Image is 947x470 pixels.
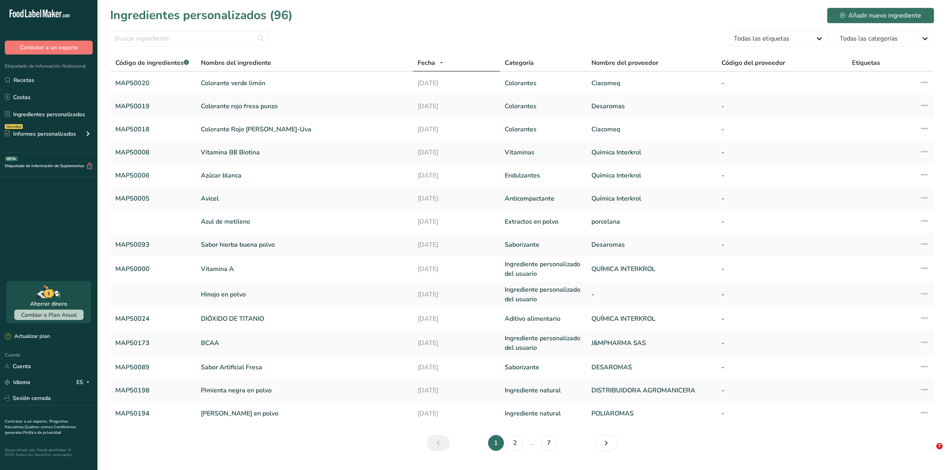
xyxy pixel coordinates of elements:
[505,217,582,226] a: Extractos en polvo
[5,424,76,435] a: Condiciones generales.
[201,240,275,249] font: Sabor hierba buena polvo
[721,386,724,395] font: -
[418,148,495,157] a: [DATE]
[201,290,408,299] a: Hinojo en polvo
[505,217,558,226] font: Extractos en polvo
[591,171,641,180] font: Química Interkrol
[721,217,724,226] font: -
[721,217,842,226] a: -
[23,430,61,435] a: Política de privacidad
[14,310,84,320] button: Cambiar a Plan Anual
[201,240,408,250] a: Sabor hierba buena polvo
[201,265,234,273] font: Vitamina A
[201,194,408,203] a: Avicel
[721,290,724,299] font: -
[505,59,534,67] font: Categoría
[418,217,495,226] a: [DATE]
[721,125,842,134] a: -
[721,148,842,157] a: -
[591,409,712,418] a: POLIAROMAS
[418,339,438,347] font: [DATE]
[14,76,34,84] font: Recetas
[5,447,71,453] font: Desarrollado por FoodLabelMaker ©
[418,290,495,299] a: [DATE]
[418,125,495,134] a: [DATE]
[505,285,580,304] font: Ingrediente personalizado del usuario
[201,171,408,180] a: Azúcar blanca
[201,409,278,418] font: [PERSON_NAME] en polvo
[21,311,77,319] font: Cambiar a Plan Anual
[14,333,50,340] font: Actualizar plan
[115,148,191,157] a: MAP50008
[5,452,72,458] font: 2025 Todos los derechos reservados
[827,8,934,23] button: Añadir nuevo ingrediente
[591,290,594,299] font: -
[418,314,495,324] a: [DATE]
[418,363,495,372] a: [DATE]
[201,338,408,348] a: BCAA
[5,163,84,169] font: Etiquetado de Información de Suplementos
[591,125,620,134] font: Ciacomeq
[427,435,450,451] a: Anterior
[591,409,634,418] font: POLIAROMAS
[505,363,582,372] a: Saborizante
[505,102,537,111] font: Colorantes
[201,148,260,157] font: Vitamina B8 Biotina
[115,409,191,418] a: MAP50194
[418,59,435,67] font: Fecha
[418,217,438,226] font: [DATE]
[201,314,408,324] a: DIÓXIDO DE TITANIO
[721,102,724,111] font: -
[115,264,191,274] a: MAP50000
[115,386,191,395] a: MAP50198
[115,171,191,180] a: MAP50006
[418,290,438,299] font: [DATE]
[115,59,184,67] font: Código de ingredientes
[721,338,842,348] a: -
[591,264,712,274] a: QUÍMICA INTERKROL
[418,264,495,274] a: [DATE]
[201,217,408,226] a: Azul de metileno
[721,409,724,418] font: -
[418,125,438,134] font: [DATE]
[115,125,150,134] font: MAP50018
[920,443,939,462] iframe: Chat en vivo de Intercom
[115,171,150,180] font: MAP50006
[938,443,941,449] font: 7
[591,59,658,67] font: Nombre del proveedor
[25,424,54,430] a: Quiénes somos.
[721,363,724,372] font: -
[505,101,582,111] a: Colorantes
[721,79,724,88] font: -
[5,41,93,55] button: Contratar a un experto
[115,339,150,347] font: MAP50173
[115,314,150,323] font: MAP50024
[418,363,438,372] font: [DATE]
[721,101,842,111] a: -
[547,439,551,447] font: 7
[115,363,191,372] a: MAP50089
[201,314,264,323] font: DIÓXIDO DE TITANIO
[505,194,554,203] font: Anticompactante
[591,102,625,111] font: Desaromas
[721,363,842,372] a: -
[110,31,269,47] input: Buscar ingrediente
[591,339,646,347] font: J&MPHARMA SAS
[201,79,265,88] font: Colorante verde limón
[505,363,539,372] font: Saborizante
[201,339,219,347] font: BCAA
[418,240,495,250] a: [DATE]
[721,240,842,250] a: -
[721,290,842,299] a: -
[115,314,191,324] a: MAP50024
[5,63,86,69] font: Etiquetado de Información Nutricional
[591,194,712,203] a: Química Interkrol
[418,102,438,111] font: [DATE]
[505,148,535,157] font: Vitaminas
[76,378,83,386] font: ES
[721,339,724,347] font: -
[541,435,557,451] a: Página 7.
[505,260,580,278] font: Ingrediente personalizado del usuario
